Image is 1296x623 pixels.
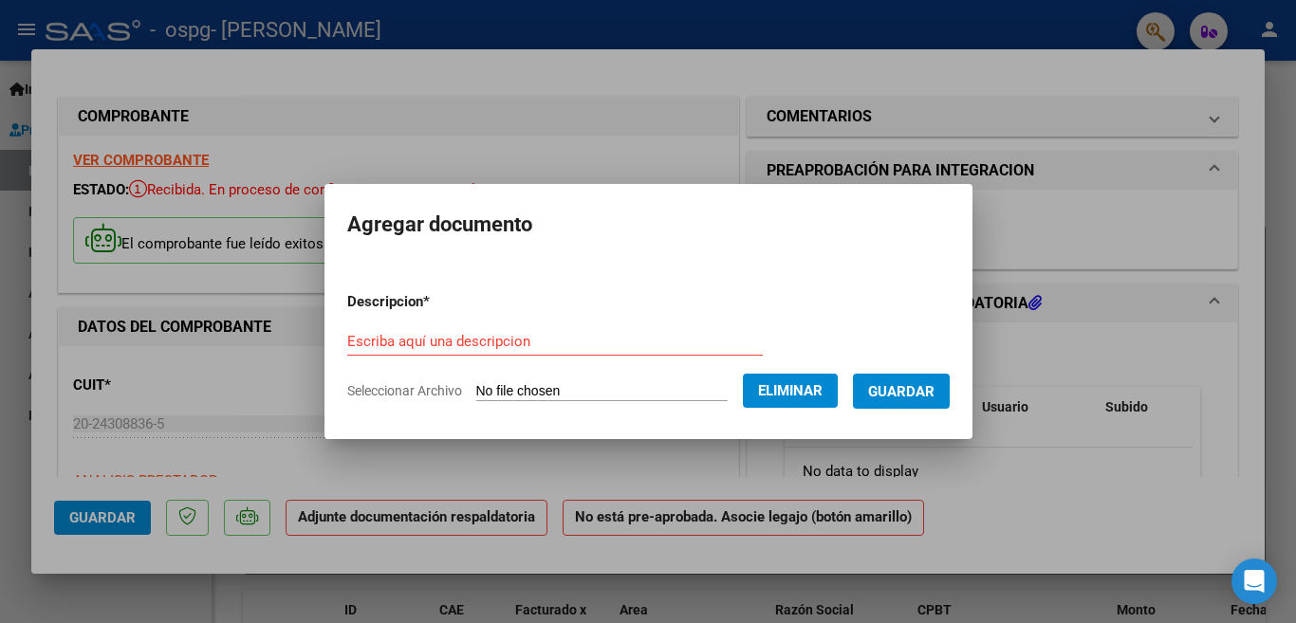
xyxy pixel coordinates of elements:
[868,383,935,400] span: Guardar
[347,383,462,398] span: Seleccionar Archivo
[1231,559,1277,604] div: Open Intercom Messenger
[853,374,950,409] button: Guardar
[347,291,528,313] p: Descripcion
[347,207,950,243] h2: Agregar documento
[758,382,823,399] span: Eliminar
[743,374,838,408] button: Eliminar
